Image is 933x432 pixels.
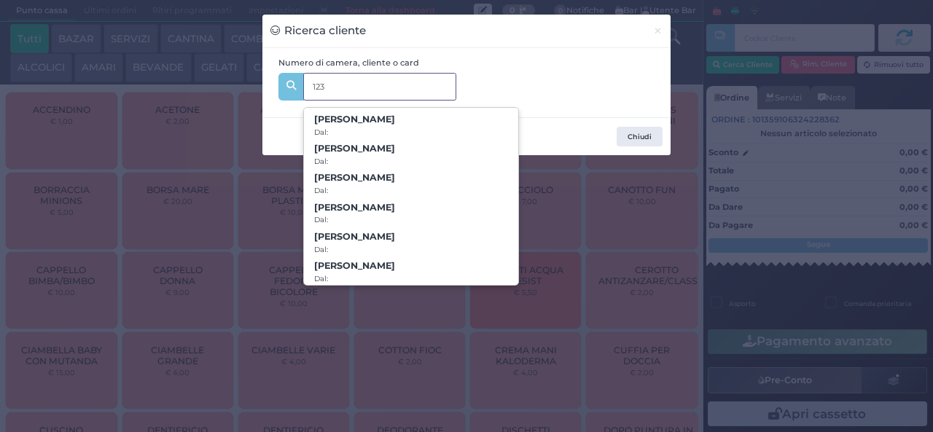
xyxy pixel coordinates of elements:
[314,231,395,242] b: [PERSON_NAME]
[270,23,366,39] h3: Ricerca cliente
[314,274,328,283] small: Dal:
[314,127,328,137] small: Dal:
[314,245,328,254] small: Dal:
[314,215,328,224] small: Dal:
[314,172,395,183] b: [PERSON_NAME]
[303,73,456,101] input: Es. 'Mario Rossi', '220' o '108123234234'
[617,127,663,147] button: Chiudi
[314,143,395,154] b: [PERSON_NAME]
[314,157,328,166] small: Dal:
[645,15,671,47] button: Chiudi
[314,202,395,213] b: [PERSON_NAME]
[314,260,395,271] b: [PERSON_NAME]
[278,57,419,69] label: Numero di camera, cliente o card
[314,114,395,125] b: [PERSON_NAME]
[653,23,663,39] span: ×
[314,186,328,195] small: Dal:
